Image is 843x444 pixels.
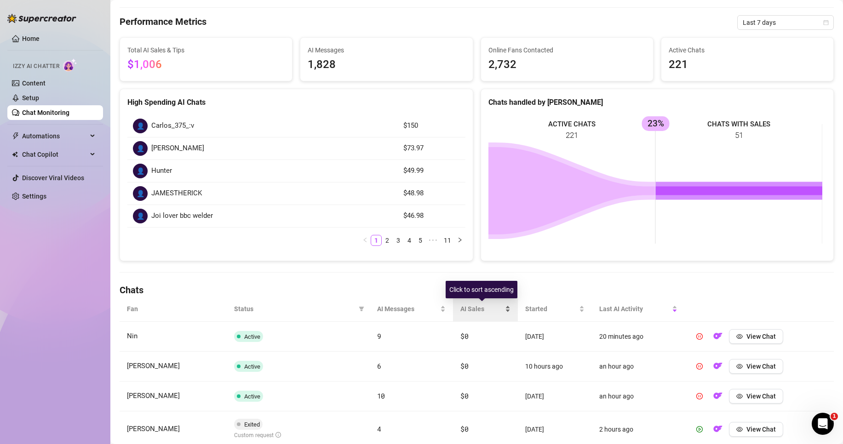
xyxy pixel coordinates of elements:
article: $150 [403,120,460,131]
img: Chat Copilot [12,151,18,158]
span: AI Messages [308,45,465,55]
th: Last AI Activity [592,296,685,322]
a: Discover Viral Videos [22,174,84,182]
span: Active Chats [669,45,826,55]
img: AI Chatter [63,58,77,72]
span: 1,828 [308,56,465,74]
span: eye [736,393,743,399]
li: 3 [393,235,404,246]
button: View Chat [729,329,783,344]
button: OF [711,359,725,374]
span: 2,732 [488,56,646,74]
li: 4 [404,235,415,246]
span: View Chat [746,393,776,400]
td: 20 minutes ago [592,322,685,352]
div: 👤 [133,186,148,201]
span: thunderbolt [12,132,19,140]
div: 👤 [133,209,148,223]
button: left [360,235,371,246]
th: AI Sales [453,296,518,322]
span: Exited [244,421,260,428]
span: filter [357,302,366,316]
span: right [457,237,463,243]
span: Active [244,333,260,340]
a: 2 [382,235,392,245]
h4: Performance Metrics [120,15,206,30]
td: an hour ago [592,381,685,411]
span: left [362,237,368,243]
span: Online Fans Contacted [488,45,646,55]
td: 10 hours ago [518,352,592,381]
span: AI Messages [377,304,439,314]
span: Active [244,393,260,400]
span: $0 [460,331,468,341]
th: Started [518,296,592,322]
span: 9 [377,331,381,341]
a: OF [711,427,725,435]
a: 11 [441,235,454,245]
button: View Chat [729,422,783,437]
a: 4 [404,235,414,245]
span: Last AI Activity [599,304,670,314]
span: [PERSON_NAME] [127,392,180,400]
a: Home [22,35,40,42]
div: 👤 [133,164,148,178]
td: an hour ago [592,352,685,381]
span: JAMESTHERICK [151,188,202,199]
span: pause-circle [696,363,703,370]
span: Joi lover bbc welder [151,211,213,222]
div: High Spending AI Chats [127,97,465,108]
button: View Chat [729,359,783,374]
th: AI Messages [370,296,453,322]
span: 10 [377,391,385,400]
button: OF [711,422,725,437]
article: $46.98 [403,211,460,222]
span: info-circle [275,432,281,438]
li: 1 [371,235,382,246]
div: 👤 [133,119,148,133]
span: View Chat [746,333,776,340]
a: Chat Monitoring [22,109,69,116]
a: 3 [393,235,403,245]
span: Active [244,363,260,370]
span: Nin [127,332,138,340]
td: [DATE] [518,381,592,411]
a: OF [711,335,725,342]
span: [PERSON_NAME] [127,362,180,370]
span: Carlos_375_:v [151,120,194,131]
span: $0 [460,424,468,433]
span: 1 [831,413,838,420]
a: 5 [415,235,425,245]
span: View Chat [746,363,776,370]
iframe: Intercom live chat [812,413,834,435]
span: Chat Copilot [22,147,87,162]
a: Settings [22,193,46,200]
span: $0 [460,391,468,400]
span: AI Sales [460,304,503,314]
li: 11 [441,235,454,246]
article: $48.98 [403,188,460,199]
button: OF [711,329,725,344]
span: 221 [669,56,826,74]
span: filter [359,306,364,312]
img: OF [713,424,723,433]
li: Next Page [454,235,465,246]
span: calendar [823,20,829,25]
span: Status [234,304,355,314]
article: $49.99 [403,165,460,176]
span: 4 [377,424,381,433]
span: [PERSON_NAME] [127,425,180,433]
li: 2 [382,235,393,246]
button: OF [711,389,725,404]
span: Last 7 days [743,16,828,29]
span: pause-circle [696,333,703,340]
span: play-circle [696,426,703,433]
li: Next 5 Pages [426,235,441,246]
button: right [454,235,465,246]
span: 6 [377,361,381,370]
h4: Chats [120,284,834,296]
div: Chats handled by [PERSON_NAME] [488,97,826,108]
div: 👤 [133,141,148,156]
a: Content [22,80,46,87]
span: pause-circle [696,393,703,399]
